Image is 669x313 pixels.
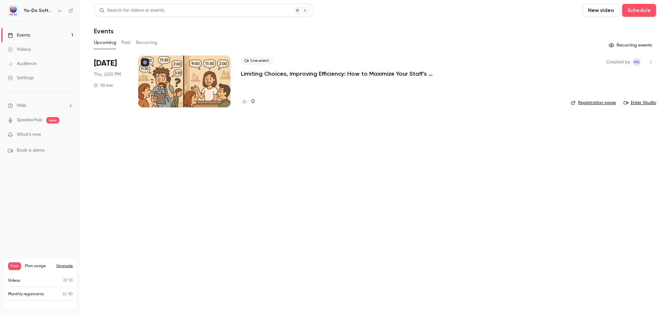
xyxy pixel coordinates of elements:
[251,97,255,106] h4: 0
[17,147,45,154] span: Book a demo
[56,264,73,269] button: Upgrade
[633,58,641,66] span: Mairead Staunton
[606,40,656,50] button: Recurring events
[8,102,73,109] li: help-dropdown-opener
[63,291,73,297] p: / 30
[8,60,37,67] div: Audience
[25,264,52,269] span: Plan usage
[634,58,640,66] span: MS
[94,58,117,69] span: [DATE]
[241,70,435,78] a: Limiting Choices, Improving Efficiency: How to Maximize Your Staff's Schedule
[8,291,44,297] p: Monthly registrants
[63,278,73,284] p: / 10
[63,292,65,296] span: 0
[622,4,656,17] button: Schedule
[571,100,616,106] a: Registration page
[94,27,114,35] h1: Events
[94,83,113,88] div: 30 min
[241,97,255,106] a: 0
[624,100,656,106] a: Enter Studio
[17,117,42,124] a: SpeakerHub
[94,38,116,48] button: Upcoming
[8,262,21,270] span: Free
[94,56,128,107] div: Sep 25 Thu, 2:00 PM (America/New York)
[24,7,54,14] h6: Yo-Do Software
[63,279,66,283] span: 0
[8,46,31,53] div: Videos
[17,131,41,138] span: What's new
[8,32,30,38] div: Events
[121,38,131,48] button: Past
[136,38,158,48] button: Recurring
[46,117,59,124] span: new
[8,278,20,284] p: Videos
[606,58,630,66] span: Created by
[99,7,164,14] div: Search for videos or events
[8,75,34,81] div: Settings
[8,5,18,16] img: Yo-Do Software
[17,102,26,109] span: Help
[241,57,273,65] span: Live event
[94,71,121,78] span: Thu, 2:00 PM
[583,4,619,17] button: New video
